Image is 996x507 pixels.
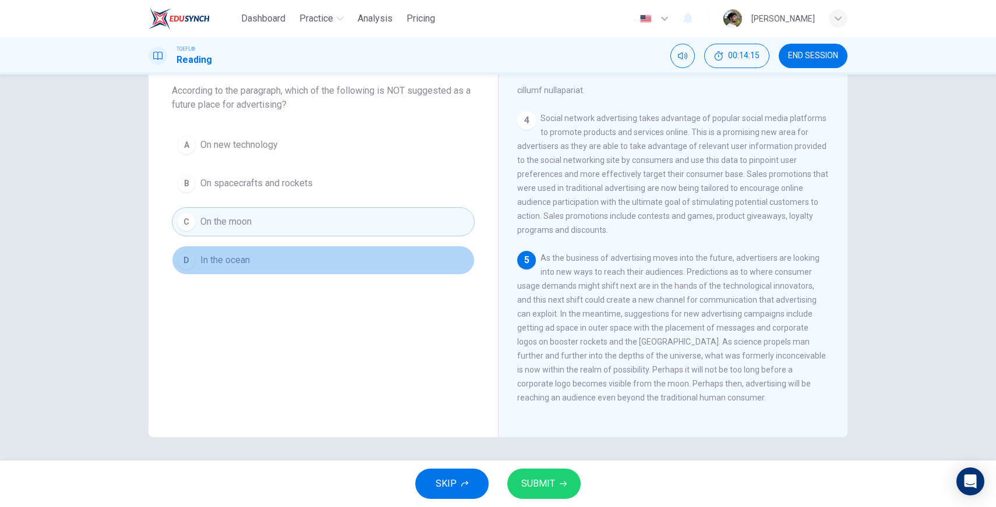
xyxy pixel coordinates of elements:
[172,169,475,198] button: BOn spacecrafts and rockets
[149,7,210,30] img: EduSynch logo
[415,469,489,499] button: SKIP
[172,130,475,159] button: AOn new technology
[723,9,742,28] img: Profile picture
[402,8,440,29] button: Pricing
[177,212,196,231] div: C
[436,476,457,492] span: SKIP
[517,114,828,235] span: Social network advertising takes advantage of popular social media platforms to promote products ...
[200,176,313,190] span: On spacecrafts and rockets
[353,8,397,29] button: Analysis
[670,44,695,68] div: Mute
[407,12,435,26] span: Pricing
[299,12,333,26] span: Practice
[788,51,838,61] span: END SESSION
[521,476,555,492] span: SUBMIT
[177,174,196,193] div: B
[176,45,195,53] span: TOEFL®
[200,138,278,152] span: On new technology
[507,469,581,499] button: SUBMIT
[638,15,653,23] img: en
[517,253,826,402] span: As the business of advertising moves into the future, advertisers are looking into new ways to re...
[517,251,536,270] div: 5
[704,44,769,68] button: 00:14:15
[200,253,250,267] span: In the ocean
[172,207,475,236] button: COn the moon
[149,7,236,30] a: EduSynch logo
[176,53,212,67] h1: Reading
[956,467,984,495] div: Open Intercom Messenger
[295,8,348,29] button: Practice
[236,8,290,29] button: Dashboard
[517,111,536,130] div: 4
[704,44,769,68] div: Hide
[728,51,760,61] span: 00:14:15
[172,84,475,112] span: According to the paragraph, which of the following is NOT suggested as a future place for adverti...
[177,251,196,270] div: D
[177,136,196,154] div: A
[172,246,475,275] button: DIn the ocean
[200,215,252,229] span: On the moon
[358,12,393,26] span: Analysis
[751,12,815,26] div: [PERSON_NAME]
[241,12,285,26] span: Dashboard
[779,44,847,68] button: END SESSION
